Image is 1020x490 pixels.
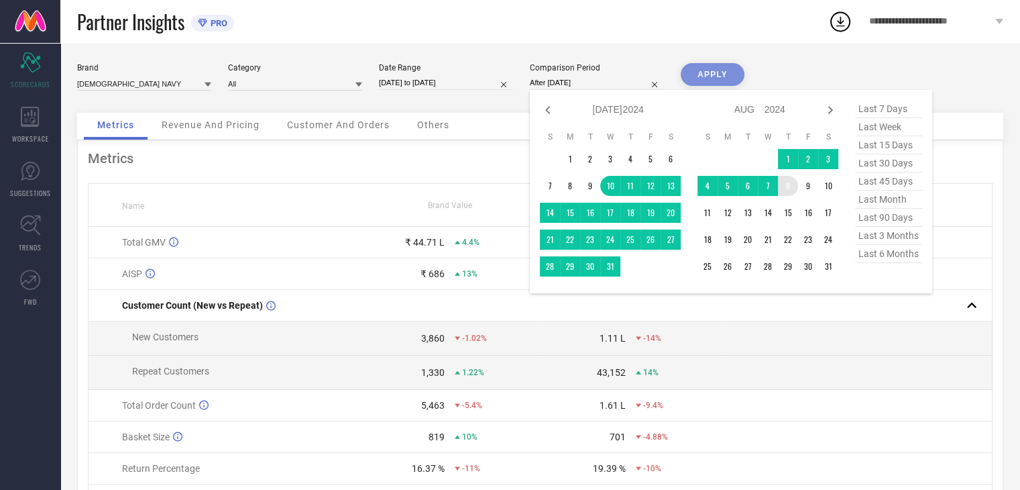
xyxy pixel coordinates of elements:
[593,463,626,474] div: 19.39 %
[620,203,640,223] td: Thu Jul 18 2024
[643,368,659,377] span: 14%
[855,100,922,118] span: last 7 days
[600,132,620,142] th: Wednesday
[778,176,798,196] td: Thu Aug 08 2024
[122,463,200,474] span: Return Percentage
[798,149,818,169] td: Fri Aug 02 2024
[640,230,661,250] td: Fri Jul 26 2024
[11,79,50,89] span: SCORECARDS
[88,150,993,166] div: Metrics
[620,132,640,142] th: Thursday
[778,256,798,277] td: Thu Aug 29 2024
[718,176,738,196] td: Mon Aug 05 2024
[600,230,620,250] td: Wed Jul 24 2024
[287,119,390,130] span: Customer And Orders
[718,132,738,142] th: Monday
[738,230,758,250] td: Tue Aug 20 2024
[610,432,626,442] div: 701
[798,256,818,277] td: Fri Aug 30 2024
[77,8,184,36] span: Partner Insights
[12,134,49,144] span: WORKSPACE
[600,400,626,411] div: 1.61 L
[600,176,620,196] td: Wed Jul 10 2024
[661,203,681,223] td: Sat Jul 20 2024
[738,132,758,142] th: Tuesday
[855,191,922,209] span: last month
[540,102,556,118] div: Previous month
[620,230,640,250] td: Thu Jul 25 2024
[540,203,560,223] td: Sun Jul 14 2024
[462,368,484,377] span: 1.22%
[758,230,778,250] td: Wed Aug 21 2024
[421,400,445,411] div: 5,463
[600,149,620,169] td: Wed Jul 03 2024
[122,400,196,411] span: Total Order Count
[697,203,718,223] td: Sun Aug 11 2024
[560,132,580,142] th: Monday
[718,203,738,223] td: Mon Aug 12 2024
[798,203,818,223] td: Fri Aug 16 2024
[778,132,798,142] th: Thursday
[697,230,718,250] td: Sun Aug 18 2024
[640,203,661,223] td: Fri Jul 19 2024
[77,63,211,72] div: Brand
[405,237,445,248] div: ₹ 44.71 L
[122,201,144,211] span: Name
[620,176,640,196] td: Thu Jul 11 2024
[643,464,661,473] span: -10%
[428,201,472,210] span: Brand Value
[818,149,838,169] td: Sat Aug 03 2024
[560,176,580,196] td: Mon Jul 08 2024
[132,332,199,342] span: New Customers
[462,238,479,247] span: 4.4%
[420,268,445,279] div: ₹ 686
[640,176,661,196] td: Fri Jul 12 2024
[798,132,818,142] th: Friday
[855,245,922,263] span: last 6 months
[640,132,661,142] th: Friday
[778,203,798,223] td: Thu Aug 15 2024
[855,154,922,173] span: last 30 days
[697,132,718,142] th: Sunday
[462,464,480,473] span: -11%
[122,432,170,442] span: Basket Size
[818,230,838,250] td: Sat Aug 24 2024
[122,237,166,248] span: Total GMV
[580,176,600,196] td: Tue Jul 09 2024
[643,401,663,410] span: -9.4%
[661,176,681,196] td: Sat Jul 13 2024
[429,432,445,442] div: 819
[738,203,758,223] td: Tue Aug 13 2024
[597,367,626,378] div: 43,152
[462,269,477,279] span: 13%
[560,256,580,277] td: Mon Jul 29 2024
[462,401,482,410] span: -5.4%
[560,203,580,223] td: Mon Jul 15 2024
[10,188,51,198] span: SUGGESTIONS
[132,366,209,377] span: Repeat Customers
[379,63,513,72] div: Date Range
[580,230,600,250] td: Tue Jul 23 2024
[818,203,838,223] td: Sat Aug 17 2024
[412,463,445,474] div: 16.37 %
[798,230,818,250] td: Fri Aug 23 2024
[580,132,600,142] th: Tuesday
[600,203,620,223] td: Wed Jul 17 2024
[778,230,798,250] td: Thu Aug 22 2024
[421,367,445,378] div: 1,330
[24,297,37,307] span: FWD
[822,102,838,118] div: Next month
[560,230,580,250] td: Mon Jul 22 2024
[855,173,922,191] span: last 45 days
[818,176,838,196] td: Sat Aug 10 2024
[661,230,681,250] td: Sat Jul 27 2024
[778,149,798,169] td: Thu Aug 01 2024
[580,256,600,277] td: Tue Jul 30 2024
[379,76,513,90] input: Select date range
[828,9,852,34] div: Open download list
[758,132,778,142] th: Wednesday
[530,63,664,72] div: Comparison Period
[855,136,922,154] span: last 15 days
[818,256,838,277] td: Sat Aug 31 2024
[855,118,922,136] span: last week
